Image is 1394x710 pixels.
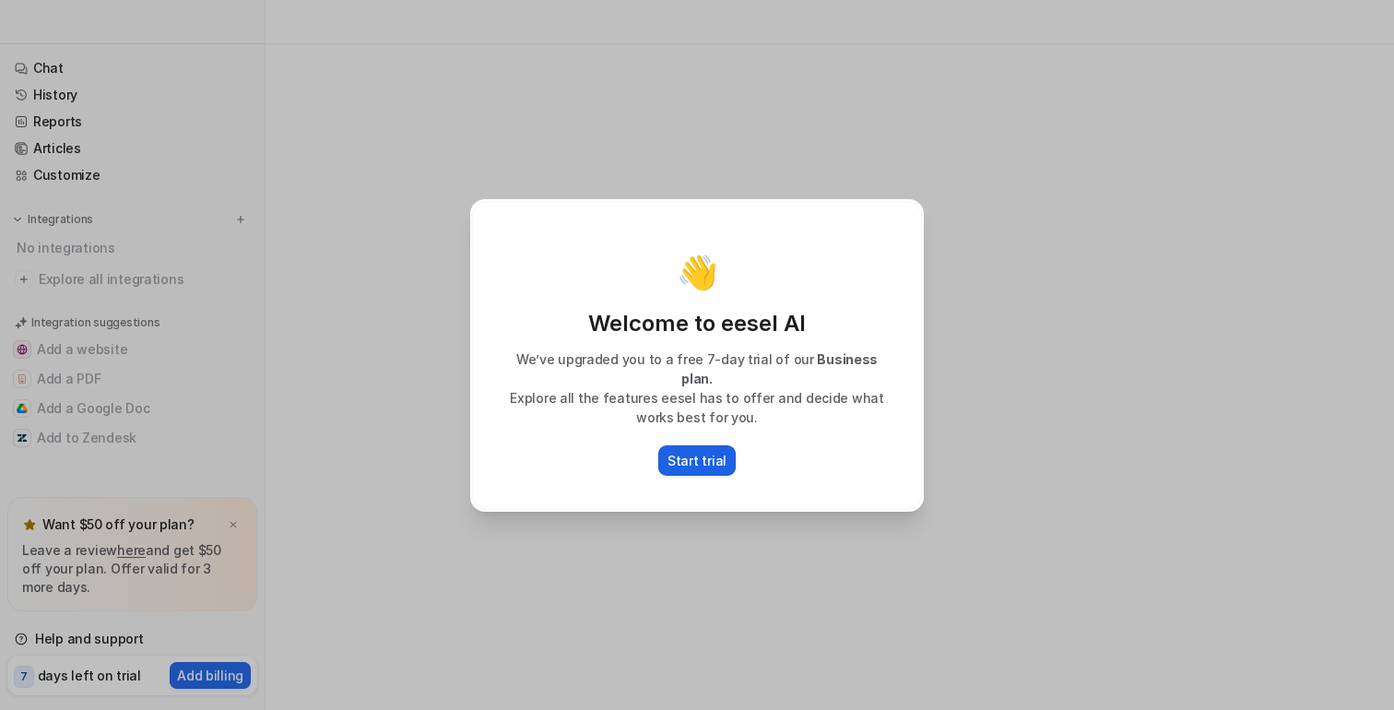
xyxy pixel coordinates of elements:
p: Explore all the features eesel has to offer and decide what works best for you. [491,388,903,427]
p: Welcome to eesel AI [491,309,903,338]
p: Start trial [667,451,727,470]
p: We’ve upgraded you to a free 7-day trial of our [491,349,903,388]
p: 👋 [677,254,718,290]
button: Start trial [658,445,736,476]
